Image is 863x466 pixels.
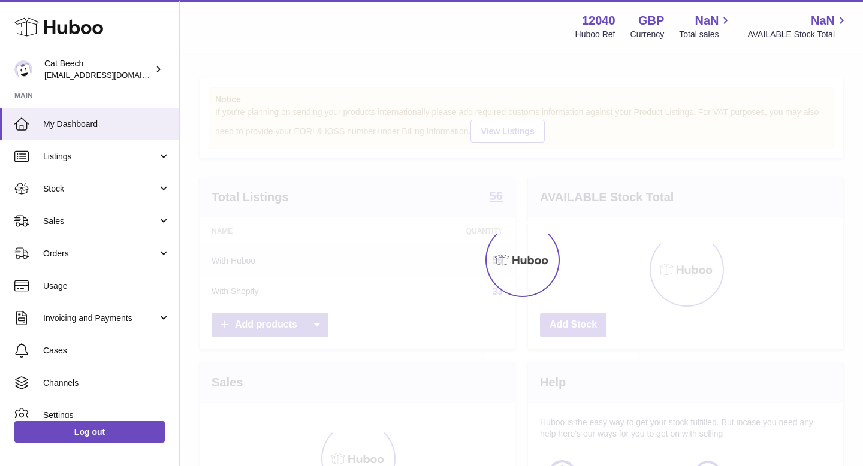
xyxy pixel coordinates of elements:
span: Cases [43,345,170,356]
span: Orders [43,248,158,259]
strong: GBP [638,13,664,29]
span: Settings [43,410,170,421]
span: Invoicing and Payments [43,313,158,324]
span: Stock [43,183,158,195]
span: NaN [811,13,835,29]
span: Channels [43,377,170,389]
span: AVAILABLE Stock Total [747,29,849,40]
a: NaN AVAILABLE Stock Total [747,13,849,40]
a: Log out [14,421,165,443]
a: NaN Total sales [679,13,732,40]
span: Listings [43,151,158,162]
img: Cat@thetruthbrush.com [14,60,32,78]
div: Currency [630,29,665,40]
span: Usage [43,280,170,292]
span: My Dashboard [43,119,170,130]
span: Sales [43,216,158,227]
div: Huboo Ref [575,29,615,40]
strong: 12040 [582,13,615,29]
span: [EMAIL_ADDRESS][DOMAIN_NAME] [44,70,176,80]
div: Cat Beech [44,58,152,81]
span: NaN [695,13,719,29]
span: Total sales [679,29,732,40]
